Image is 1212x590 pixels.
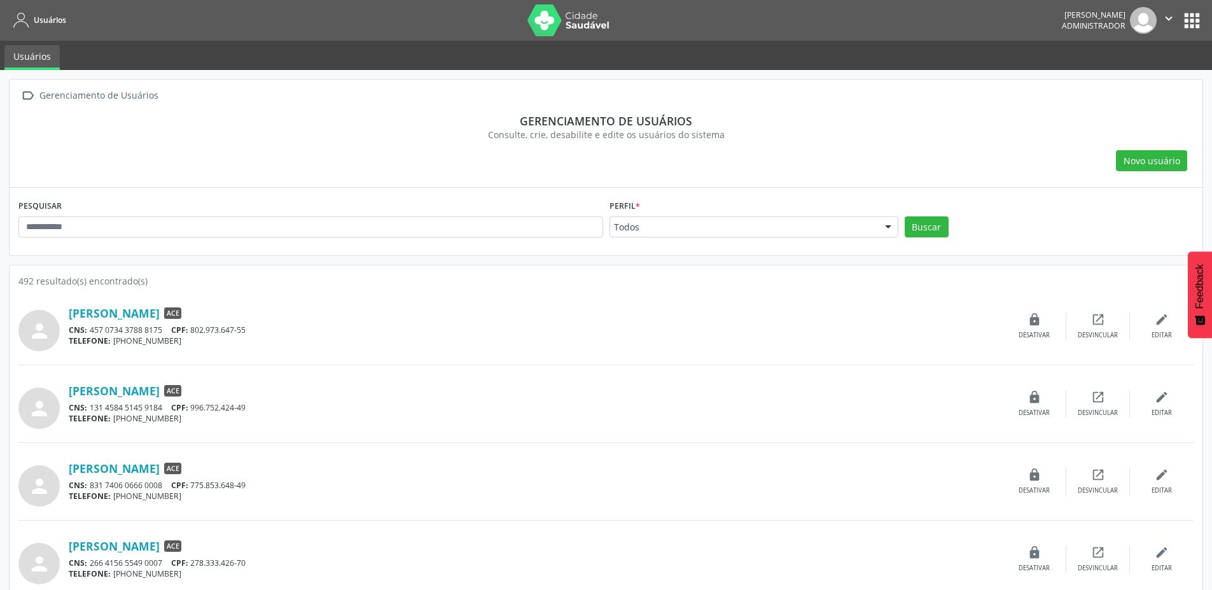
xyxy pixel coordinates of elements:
img: img [1130,7,1157,34]
a: [PERSON_NAME] [69,539,160,553]
i: edit [1155,545,1169,559]
div: 457 0734 3788 8175 802.973.647-55 [69,325,1003,335]
button: apps [1181,10,1203,32]
span: ACE [164,307,181,319]
span: TELEFONE: [69,491,111,502]
div: [PHONE_NUMBER] [69,413,1003,424]
span: TELEFONE: [69,568,111,579]
span: CPF: [171,402,188,413]
i:  [1162,11,1176,25]
span: TELEFONE: [69,335,111,346]
i: person [28,320,51,342]
i: edit [1155,390,1169,404]
div: [PHONE_NUMBER] [69,568,1003,579]
div: Desvincular [1078,486,1118,495]
span: CNS: [69,325,87,335]
div: Consulte, crie, desabilite e edite os usuários do sistema [27,128,1185,141]
div: Desvincular [1078,564,1118,573]
span: CPF: [171,558,188,568]
button: Buscar [905,216,949,238]
span: ACE [164,540,181,552]
span: ACE [164,385,181,397]
div: Desativar [1019,409,1050,418]
a:  Gerenciamento de Usuários [18,87,160,105]
span: CNS: [69,558,87,568]
span: CPF: [171,480,188,491]
i: lock [1027,313,1041,327]
i: lock [1027,468,1041,482]
span: CNS: [69,402,87,413]
div: 831 7406 0666 0008 775.853.648-49 [69,480,1003,491]
i: open_in_new [1091,468,1105,482]
div: Desativar [1019,331,1050,340]
div: [PHONE_NUMBER] [69,335,1003,346]
i: open_in_new [1091,390,1105,404]
div: 492 resultado(s) encontrado(s) [18,274,1194,288]
i: person [28,475,51,498]
div: Desativar [1019,486,1050,495]
i: edit [1155,468,1169,482]
a: [PERSON_NAME] [69,306,160,320]
span: CPF: [171,325,188,335]
div: [PHONE_NUMBER] [69,491,1003,502]
i: edit [1155,313,1169,327]
span: Todos [614,221,872,234]
span: ACE [164,463,181,474]
span: TELEFONE: [69,413,111,424]
div: Editar [1152,564,1172,573]
div: Editar [1152,331,1172,340]
a: [PERSON_NAME] [69,461,160,475]
label: PESQUISAR [18,197,62,216]
div: 131 4584 5145 9184 996.752.424-49 [69,402,1003,413]
i: lock [1027,390,1041,404]
div: Desvincular [1078,331,1118,340]
span: Administrador [1062,20,1125,31]
label: Perfil [609,197,640,216]
div: Desvincular [1078,409,1118,418]
div: Desativar [1019,564,1050,573]
div: [PERSON_NAME] [1062,10,1125,20]
span: Feedback [1194,264,1206,309]
span: Novo usuário [1124,154,1180,167]
div: Gerenciamento de Usuários [37,87,160,105]
button: Feedback - Mostrar pesquisa [1188,251,1212,338]
span: Usuários [34,15,66,25]
a: Usuários [9,10,66,31]
button: Novo usuário [1116,150,1187,172]
i: open_in_new [1091,545,1105,559]
span: CNS: [69,480,87,491]
div: Editar [1152,409,1172,418]
div: Gerenciamento de usuários [27,114,1185,128]
div: Editar [1152,486,1172,495]
a: Usuários [4,45,60,70]
a: [PERSON_NAME] [69,384,160,398]
i:  [18,87,37,105]
i: lock [1027,545,1041,559]
button:  [1157,7,1181,34]
i: open_in_new [1091,313,1105,327]
div: 266 4156 5549 0007 278.333.426-70 [69,558,1003,568]
i: person [28,397,51,420]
